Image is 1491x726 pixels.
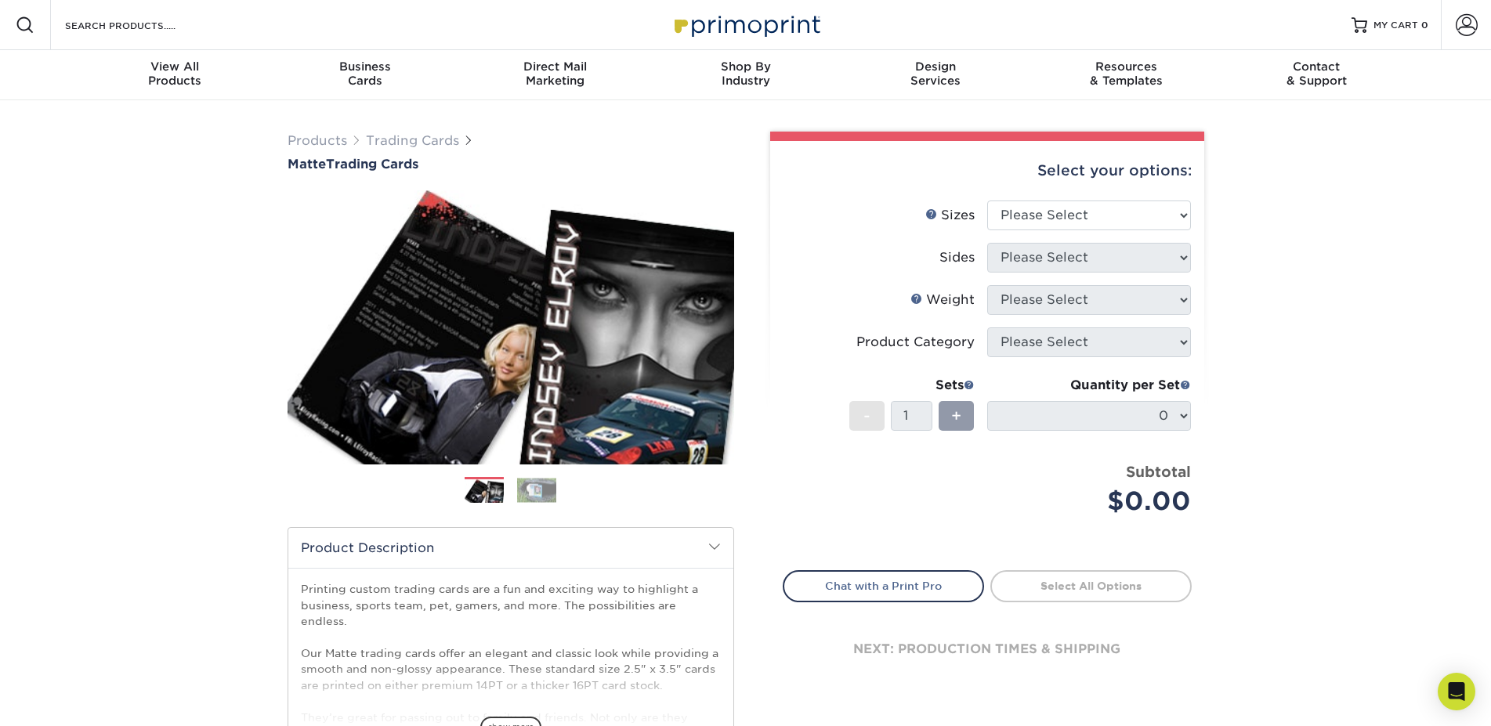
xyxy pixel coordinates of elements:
[1031,60,1221,74] span: Resources
[288,157,326,172] span: Matte
[270,60,460,74] span: Business
[910,291,975,309] div: Weight
[1421,20,1428,31] span: 0
[849,376,975,395] div: Sets
[783,141,1192,200] div: Select your options:
[80,50,270,100] a: View AllProducts
[841,60,1031,74] span: Design
[80,60,270,74] span: View All
[288,528,733,568] h2: Product Description
[925,206,975,225] div: Sizes
[990,570,1192,601] a: Select All Options
[1438,673,1475,710] div: Open Intercom Messenger
[288,157,734,172] h1: Trading Cards
[841,60,1031,88] div: Services
[951,404,961,428] span: +
[1221,60,1412,88] div: & Support
[288,133,347,148] a: Products
[783,570,984,601] a: Chat with a Print Pro
[650,60,841,88] div: Industry
[270,60,460,88] div: Cards
[1221,50,1412,100] a: Contact& Support
[856,333,975,352] div: Product Category
[1373,19,1418,32] span: MY CART
[668,8,824,42] img: Primoprint
[288,157,734,172] a: MatteTrading Cards
[63,16,216,34] input: SEARCH PRODUCTS.....
[1031,60,1221,88] div: & Templates
[288,173,734,482] img: Matte 01
[783,602,1192,696] div: next: production times & shipping
[460,50,650,100] a: Direct MailMarketing
[270,50,460,100] a: BusinessCards
[650,60,841,74] span: Shop By
[366,133,459,148] a: Trading Cards
[1221,60,1412,74] span: Contact
[460,60,650,88] div: Marketing
[460,60,650,74] span: Direct Mail
[465,478,504,505] img: Trading Cards 01
[939,248,975,267] div: Sides
[80,60,270,88] div: Products
[987,376,1191,395] div: Quantity per Set
[841,50,1031,100] a: DesignServices
[999,482,1191,520] div: $0.00
[863,404,870,428] span: -
[650,50,841,100] a: Shop ByIndustry
[1126,463,1191,480] strong: Subtotal
[517,478,556,502] img: Trading Cards 02
[1031,50,1221,100] a: Resources& Templates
